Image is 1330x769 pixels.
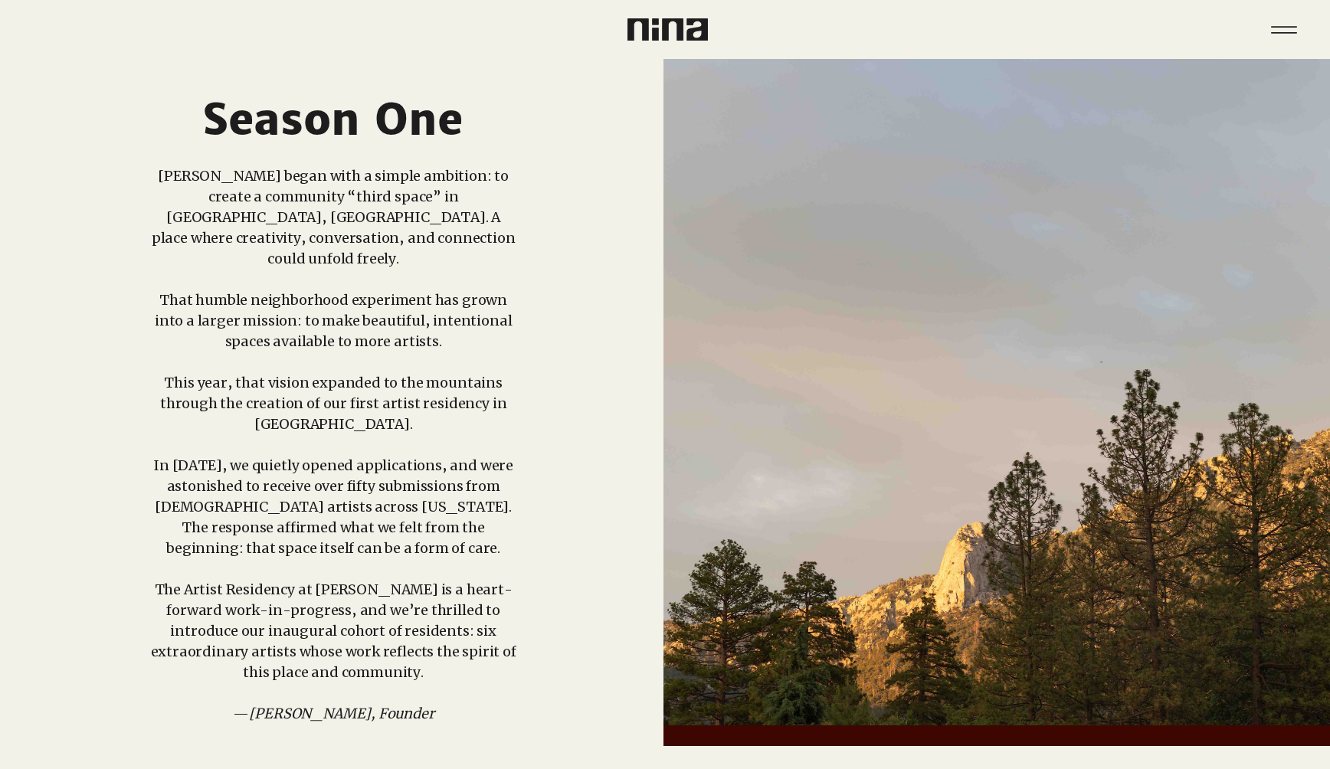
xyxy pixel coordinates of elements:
[202,93,463,146] span: Season One
[627,18,708,41] img: Nina Logo CMYK_Charcoal.png
[148,455,519,558] p: In [DATE], we quietly opened applications, and were astonished to receive over fifty submissions ...
[663,59,1330,725] img: tahquitz peak_nina_idyllwild.jpg
[148,372,519,434] p: This year, that vision expanded to the mountains through the creation of our first artist residen...
[1260,6,1307,53] nav: Site
[148,290,519,352] p: That humble neighborhood experiment has grown into a larger mission: to make beautiful, intention...
[148,703,519,724] p: —
[148,165,519,269] p: [PERSON_NAME] began with a simple ambition: to create a community “third space” in [GEOGRAPHIC_DA...
[1260,6,1307,53] button: Menu
[148,579,519,682] p: The Artist Residency at [PERSON_NAME] is a heart-forward work-in-progress, and we’re thrilled to ...
[249,705,434,722] span: [PERSON_NAME], Founder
